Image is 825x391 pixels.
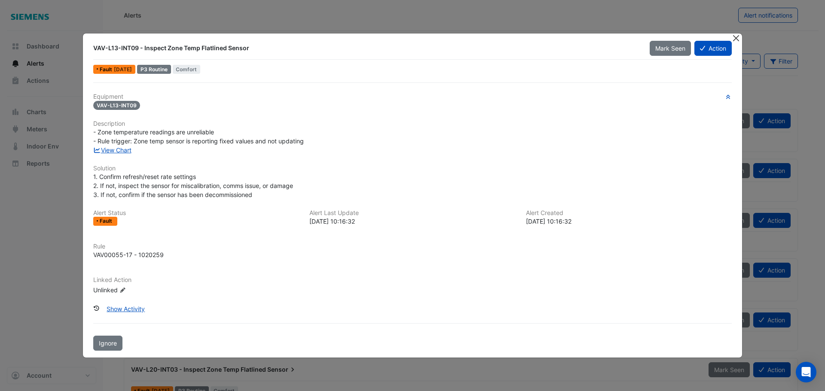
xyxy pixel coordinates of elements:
[526,209,732,217] h6: Alert Created
[137,65,171,74] div: P3 Routine
[694,41,732,56] button: Action
[93,336,122,351] button: Ignore
[93,250,164,259] div: VAV00055-17 - 1020259
[796,362,816,382] div: Open Intercom Messenger
[731,33,740,42] button: Close
[93,173,293,198] span: 1. Confirm refresh/reset rate settings 2. If not, inspect the sensor for miscalibration, comms is...
[526,217,732,226] div: [DATE] 10:16:32
[101,301,150,316] button: Show Activity
[93,165,732,172] h6: Solution
[100,67,114,72] span: Fault
[119,287,126,293] fa-icon: Edit Linked Action
[309,209,515,217] h6: Alert Last Update
[93,101,140,110] span: VAV-L13-INT09
[93,120,732,127] h6: Description
[93,93,732,100] h6: Equipment
[114,66,132,73] span: Thu 09-Oct-2025 10:16 AEDT
[93,128,304,145] span: - Zone temperature readings are unreliable - Rule trigger: Zone temp sensor is reporting fixed va...
[93,209,299,217] h6: Alert Status
[650,41,691,56] button: Mark Seen
[100,218,114,224] span: Fault
[655,45,685,52] span: Mark Seen
[173,65,201,74] span: Comfort
[93,146,131,154] a: View Chart
[93,243,732,250] h6: Rule
[309,217,515,226] div: [DATE] 10:16:32
[99,339,117,347] span: Ignore
[93,44,639,52] div: VAV-L13-INT09 - Inspect Zone Temp Flatlined Sensor
[93,276,732,284] h6: Linked Action
[93,285,196,294] div: Unlinked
